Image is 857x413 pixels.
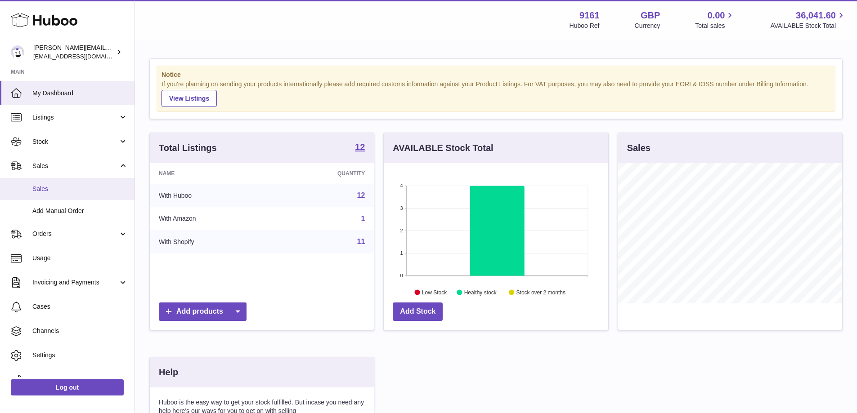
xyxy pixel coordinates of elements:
text: 4 [400,183,403,188]
span: Invoicing and Payments [32,278,118,287]
a: 1 [361,215,365,222]
text: Stock over 2 months [516,289,565,295]
span: 0.00 [708,9,725,22]
span: 36,041.60 [796,9,836,22]
h3: Sales [627,142,651,154]
strong: 9161 [579,9,600,22]
img: amyesmith31@gmail.com [11,45,24,59]
span: AVAILABLE Stock Total [770,22,846,30]
strong: GBP [641,9,660,22]
span: Add Manual Order [32,207,128,215]
td: With Huboo [150,184,273,207]
strong: 12 [355,142,365,151]
text: 1 [400,250,403,256]
span: Sales [32,185,128,193]
td: With Amazon [150,207,273,231]
text: 3 [400,205,403,211]
a: 12 [355,142,365,153]
h3: AVAILABLE Stock Total [393,142,493,154]
span: Orders [32,230,118,238]
span: Cases [32,302,128,311]
div: Huboo Ref [570,22,600,30]
h3: Help [159,366,178,378]
strong: Notice [162,71,830,79]
span: Channels [32,327,128,335]
text: Low Stock [422,289,447,295]
th: Name [150,163,273,184]
span: [EMAIL_ADDRESS][DOMAIN_NAME] [33,53,132,60]
td: With Shopify [150,230,273,253]
a: View Listings [162,90,217,107]
text: 2 [400,228,403,233]
span: My Dashboard [32,89,128,98]
text: Healthy stock [464,289,497,295]
span: Returns [32,375,128,384]
a: 36,041.60 AVAILABLE Stock Total [770,9,846,30]
th: Quantity [273,163,374,184]
span: Stock [32,138,118,146]
span: Total sales [695,22,735,30]
span: Listings [32,113,118,122]
a: 12 [357,191,365,199]
a: 11 [357,238,365,245]
div: [PERSON_NAME][EMAIL_ADDRESS][DOMAIN_NAME] [33,44,114,61]
span: Sales [32,162,118,170]
span: Settings [32,351,128,360]
span: Usage [32,254,128,262]
h3: Total Listings [159,142,217,154]
a: Add products [159,302,247,321]
text: 0 [400,273,403,278]
div: Currency [635,22,660,30]
a: Add Stock [393,302,443,321]
a: Log out [11,379,124,395]
div: If you're planning on sending your products internationally please add required customs informati... [162,80,830,107]
a: 0.00 Total sales [695,9,735,30]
